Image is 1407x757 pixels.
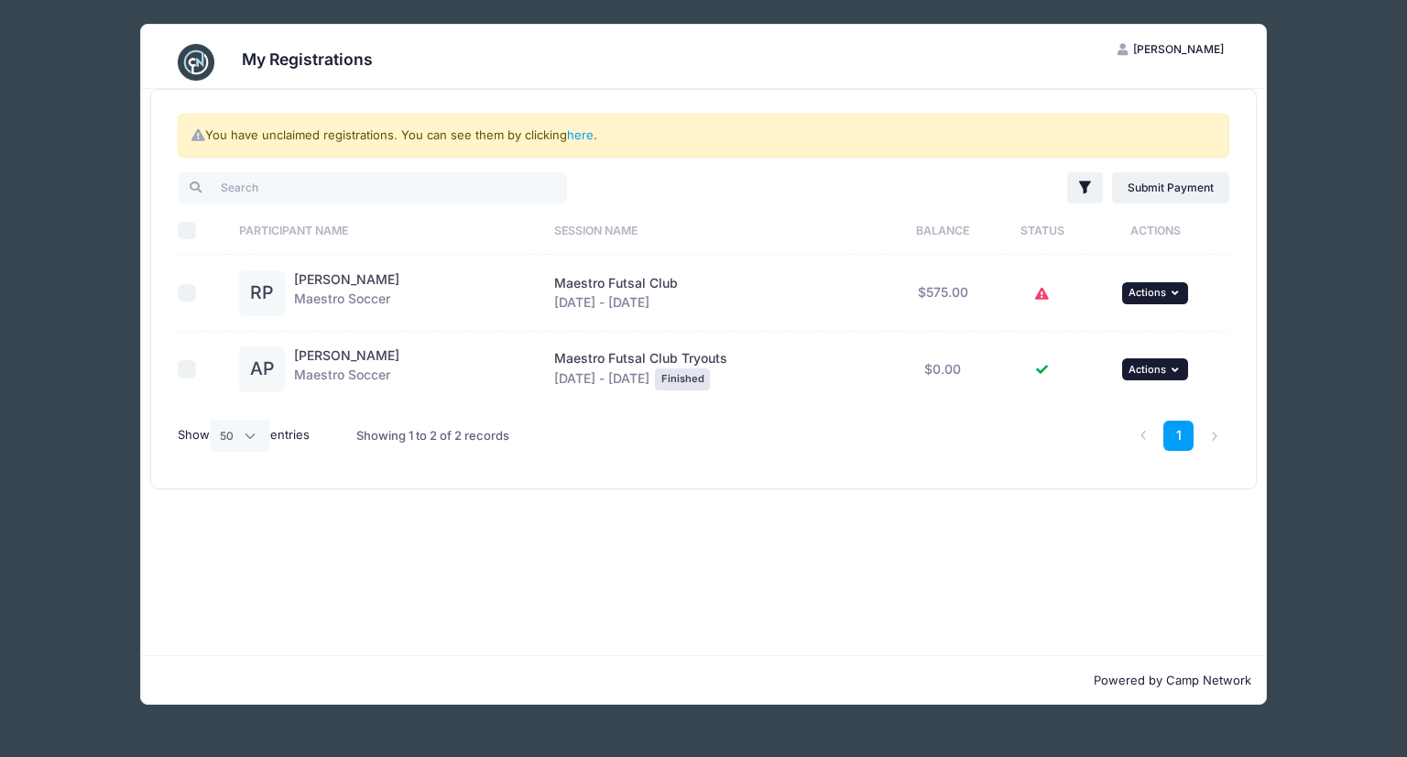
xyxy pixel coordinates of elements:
[883,332,1004,408] td: $0.00
[1129,363,1166,376] span: Actions
[178,172,567,203] input: Search
[239,270,285,316] div: RP
[356,415,509,457] div: Showing 1 to 2 of 2 records
[178,114,1229,158] div: You have unclaimed registrations. You can see them by clicking .
[156,672,1251,690] p: Powered by Camp Network
[294,270,399,316] div: Maestro Soccer
[554,349,874,390] div: [DATE] - [DATE]
[883,206,1004,255] th: Balance: activate to sort column ascending
[178,206,230,255] th: Select All
[1081,206,1229,255] th: Actions: activate to sort column ascending
[1163,421,1194,451] a: 1
[883,255,1004,332] td: $575.00
[1112,172,1230,203] a: Submit Payment
[239,362,285,378] a: AP
[239,286,285,302] a: RP
[554,275,678,291] span: Maestro Futsal Club
[554,274,874,313] div: [DATE] - [DATE]
[239,346,285,392] div: AP
[230,206,544,255] th: Participant Name: activate to sort column ascending
[294,347,399,363] a: [PERSON_NAME]
[545,206,883,255] th: Session Name: activate to sort column ascending
[1102,34,1239,65] button: [PERSON_NAME]
[1122,282,1188,304] button: Actions
[655,368,710,390] div: Finished
[1133,42,1224,56] span: [PERSON_NAME]
[178,44,214,81] img: CampNetwork
[554,350,727,366] span: Maestro Futsal Club Tryouts
[567,127,594,142] a: here
[178,420,310,451] label: Show entries
[1003,206,1081,255] th: Status: activate to sort column ascending
[1122,358,1188,380] button: Actions
[210,420,270,451] select: Showentries
[1129,286,1166,299] span: Actions
[242,49,373,69] h3: My Registrations
[294,346,399,392] div: Maestro Soccer
[294,271,399,287] a: [PERSON_NAME]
